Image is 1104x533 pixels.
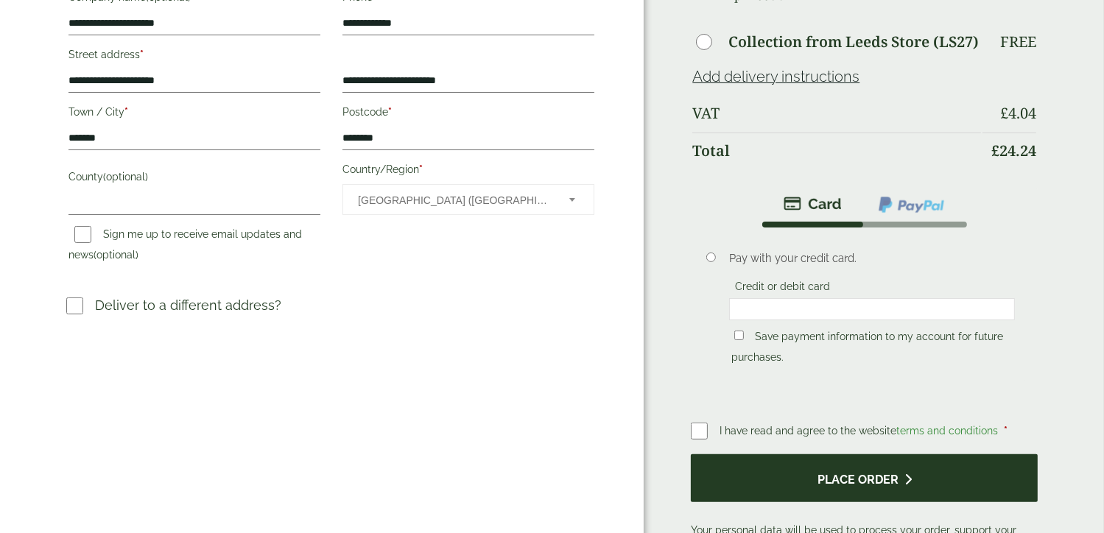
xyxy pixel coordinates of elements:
span: £ [1000,103,1008,123]
img: stripe.png [784,195,842,213]
th: VAT [692,96,981,131]
img: ppcp-gateway.png [877,195,946,214]
abbr: required [124,106,128,118]
span: United Kingdom (UK) [358,185,549,216]
span: Country/Region [342,184,594,215]
bdi: 24.24 [991,141,1036,160]
a: terms and conditions [896,425,998,437]
abbr: required [140,49,144,60]
abbr: required [388,106,392,118]
span: £ [991,141,999,160]
abbr: required [419,163,423,175]
label: Sign me up to receive email updates and news [68,228,302,265]
p: Deliver to a different address? [95,295,281,315]
span: I have read and agree to the website [720,425,1001,437]
input: Sign me up to receive email updates and news(optional) [74,226,91,243]
abbr: required [1004,425,1008,437]
label: Credit or debit card [729,280,836,297]
p: Pay with your credit card. [729,250,1015,266]
label: Country/Region [342,159,594,184]
label: Save payment information to my account for future purchases. [731,331,1003,367]
p: Free [1000,33,1036,51]
label: Street address [68,44,320,69]
label: Postcode [342,102,594,127]
span: (optional) [94,249,138,261]
span: (optional) [103,171,148,183]
label: Collection from Leeds Store (LS27) [728,35,979,49]
label: Town / City [68,102,320,127]
th: Total [692,133,981,169]
iframe: Secure card payment input frame [734,303,1010,316]
button: Place order [691,454,1038,502]
a: Add delivery instructions [692,68,859,85]
bdi: 4.04 [1000,103,1036,123]
label: County [68,166,320,191]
